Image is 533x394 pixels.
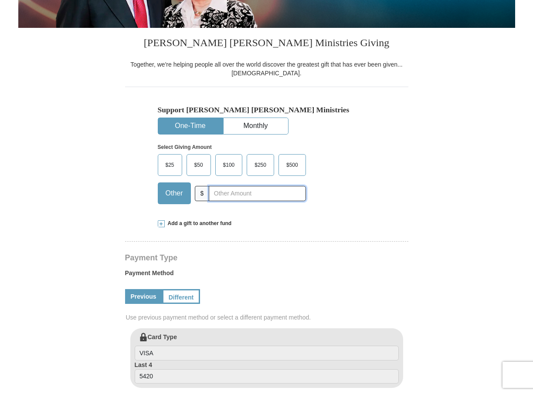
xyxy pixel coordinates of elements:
[161,158,179,172] span: $25
[219,158,239,172] span: $100
[125,289,162,304] a: Previous
[161,187,187,200] span: Other
[282,158,302,172] span: $500
[135,360,399,384] label: Last 4
[195,186,210,201] span: $
[158,144,212,150] strong: Select Giving Amount
[165,220,232,227] span: Add a gift to another fund
[190,158,207,172] span: $50
[125,28,408,60] h3: [PERSON_NAME] [PERSON_NAME] Ministries Giving
[125,60,408,77] div: Together, we're helping people all over the world discover the greatest gift that has ever been g...
[224,118,288,134] button: Monthly
[250,158,271,172] span: $250
[135,333,399,360] label: Card Type
[135,369,399,384] input: Last 4
[209,186,306,201] input: Other Amount
[135,346,399,360] input: Card Type
[125,254,408,261] h4: Payment Type
[158,105,376,114] h5: Support [PERSON_NAME] [PERSON_NAME] Ministries
[125,269,408,282] label: Payment Method
[162,289,200,304] a: Different
[126,313,409,322] span: Use previous payment method or select a different payment method.
[158,118,223,134] button: One-Time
